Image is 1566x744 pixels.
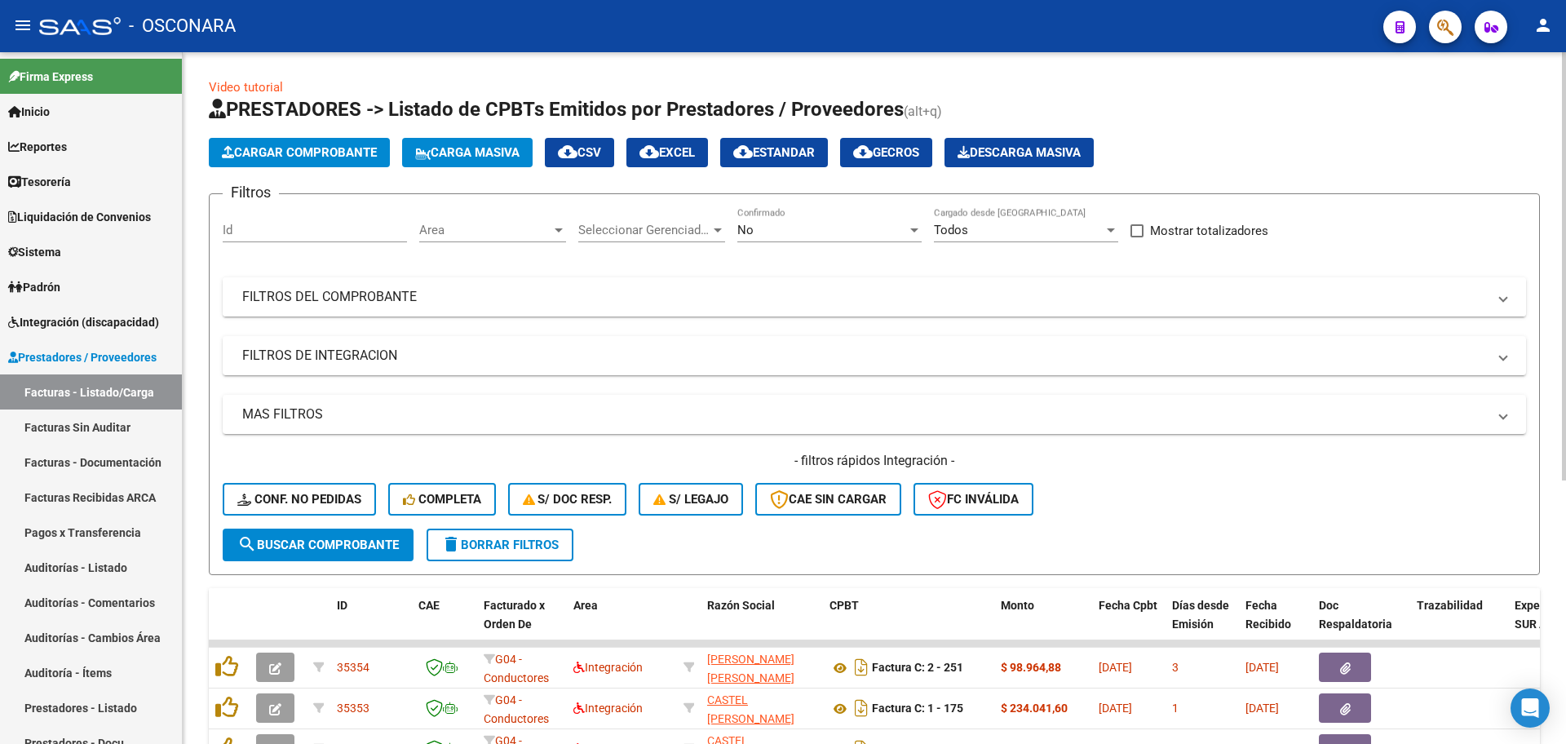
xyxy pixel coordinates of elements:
[639,483,743,516] button: S/ legajo
[484,693,552,744] span: G04 - Conductores Navales MDQ
[928,492,1019,507] span: FC Inválida
[653,492,728,507] span: S/ legajo
[1172,599,1229,631] span: Días desde Emisión
[829,599,859,612] span: CPBT
[701,588,823,660] datatable-header-cell: Razón Social
[1245,661,1279,674] span: [DATE]
[1245,599,1291,631] span: Fecha Recibido
[412,588,477,660] datatable-header-cell: CAE
[209,138,390,167] button: Cargar Comprobante
[545,138,614,167] button: CSV
[337,702,369,715] span: 35353
[8,313,159,331] span: Integración (discapacidad)
[388,483,496,516] button: Completa
[707,691,816,725] div: 20345904205
[418,599,440,612] span: CAE
[733,145,815,160] span: Estandar
[558,145,601,160] span: CSV
[944,138,1094,167] button: Descarga Masiva
[13,15,33,35] mat-icon: menu
[1239,588,1312,660] datatable-header-cell: Fecha Recibido
[904,104,942,119] span: (alt+q)
[851,654,872,680] i: Descargar documento
[913,483,1033,516] button: FC Inválida
[1099,702,1132,715] span: [DATE]
[567,588,677,660] datatable-header-cell: Area
[8,138,67,156] span: Reportes
[1312,588,1410,660] datatable-header-cell: Doc Respaldatoria
[242,347,1487,365] mat-panel-title: FILTROS DE INTEGRACION
[851,695,872,721] i: Descargar documento
[508,483,627,516] button: S/ Doc Resp.
[129,8,236,44] span: - OSCONARA
[1245,702,1279,715] span: [DATE]
[8,173,71,191] span: Tesorería
[994,588,1092,660] datatable-header-cell: Monto
[840,138,932,167] button: Gecros
[8,243,61,261] span: Sistema
[626,138,708,167] button: EXCEL
[242,405,1487,423] mat-panel-title: MAS FILTROS
[853,145,919,160] span: Gecros
[223,336,1526,375] mat-expansion-panel-header: FILTROS DE INTEGRACION
[8,348,157,366] span: Prestadores / Proveedores
[223,483,376,516] button: Conf. no pedidas
[330,588,412,660] datatable-header-cell: ID
[242,288,1487,306] mat-panel-title: FILTROS DEL COMPROBANTE
[1417,599,1483,612] span: Trazabilidad
[402,138,533,167] button: Carga Masiva
[1166,588,1239,660] datatable-header-cell: Días desde Emisión
[223,277,1526,317] mat-expansion-panel-header: FILTROS DEL COMPROBANTE
[573,599,598,612] span: Area
[209,80,283,95] a: Video tutorial
[237,492,361,507] span: Conf. no pedidas
[427,529,573,561] button: Borrar Filtros
[415,145,520,160] span: Carga Masiva
[737,223,754,237] span: No
[1410,588,1508,660] datatable-header-cell: Trazabilidad
[441,538,559,552] span: Borrar Filtros
[639,142,659,162] mat-icon: cloud_download
[707,693,794,725] span: CASTEL [PERSON_NAME]
[441,534,461,554] mat-icon: delete
[1099,599,1157,612] span: Fecha Cpbt
[823,588,994,660] datatable-header-cell: CPBT
[853,142,873,162] mat-icon: cloud_download
[1001,702,1068,715] strong: $ 234.041,60
[1511,689,1550,728] div: Open Intercom Messenger
[934,223,968,237] span: Todos
[872,702,963,715] strong: Factura C: 1 - 175
[639,145,695,160] span: EXCEL
[1533,15,1553,35] mat-icon: person
[8,278,60,296] span: Padrón
[770,492,887,507] span: CAE SIN CARGAR
[477,588,567,660] datatable-header-cell: Facturado x Orden De
[8,68,93,86] span: Firma Express
[1099,661,1132,674] span: [DATE]
[1001,599,1034,612] span: Monto
[223,452,1526,470] h4: - filtros rápidos Integración -
[337,661,369,674] span: 35354
[222,145,377,160] span: Cargar Comprobante
[707,653,794,684] span: [PERSON_NAME] [PERSON_NAME]
[337,599,347,612] span: ID
[578,223,710,237] span: Seleccionar Gerenciador
[1092,588,1166,660] datatable-header-cell: Fecha Cpbt
[558,142,577,162] mat-icon: cloud_download
[419,223,551,237] span: Area
[1172,661,1179,674] span: 3
[707,650,816,684] div: 27305335091
[484,653,552,703] span: G04 - Conductores Navales MDQ
[1001,661,1061,674] strong: $ 98.964,88
[944,138,1094,167] app-download-masive: Descarga masiva de comprobantes (adjuntos)
[8,208,151,226] span: Liquidación de Convenios
[484,599,545,631] span: Facturado x Orden De
[523,492,613,507] span: S/ Doc Resp.
[1319,599,1392,631] span: Doc Respaldatoria
[1172,702,1179,715] span: 1
[720,138,828,167] button: Estandar
[755,483,901,516] button: CAE SIN CARGAR
[8,103,50,121] span: Inicio
[209,98,904,121] span: PRESTADORES -> Listado de CPBTs Emitidos por Prestadores / Proveedores
[573,661,643,674] span: Integración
